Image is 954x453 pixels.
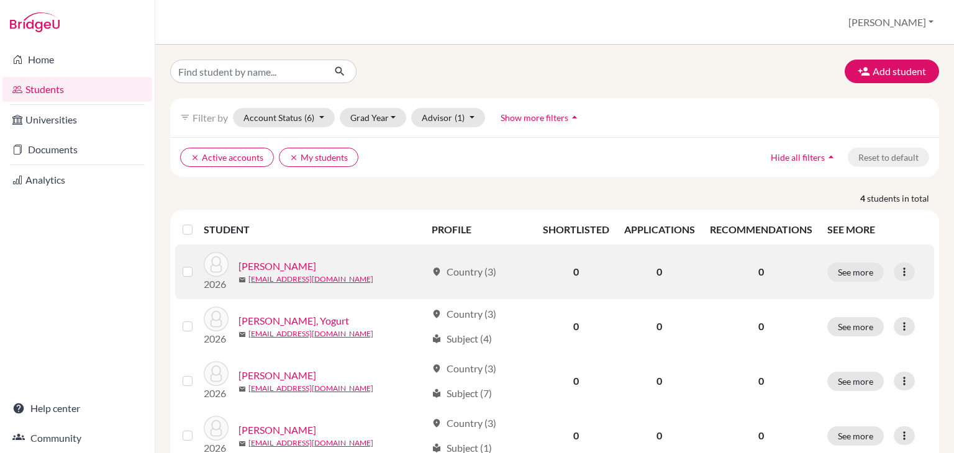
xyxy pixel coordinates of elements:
[827,372,884,391] button: See more
[2,107,152,132] a: Universities
[204,361,229,386] img: Lin, Jenny
[432,264,496,279] div: Country (3)
[432,334,442,344] span: local_library
[191,153,199,162] i: clear
[170,60,324,83] input: Find student by name...
[2,168,152,192] a: Analytics
[204,252,229,277] img: Lee, Joyce
[204,331,229,346] p: 2026
[455,112,465,123] span: (1)
[535,299,617,354] td: 0
[2,77,152,102] a: Students
[432,267,442,277] span: location_on
[2,47,152,72] a: Home
[238,440,246,447] span: mail
[617,215,702,244] th: APPLICATIONS
[204,386,229,401] p: 2026
[617,354,702,408] td: 0
[535,354,617,408] td: 0
[501,112,568,123] span: Show more filters
[238,276,246,284] span: mail
[535,244,617,299] td: 0
[432,361,496,376] div: Country (3)
[617,299,702,354] td: 0
[867,192,939,205] span: students in total
[771,152,825,163] span: Hide all filters
[760,148,848,167] button: Hide all filtersarrow_drop_up
[432,386,492,401] div: Subject (7)
[617,244,702,299] td: 0
[204,307,229,331] img: Liang, Yogurt
[248,328,373,339] a: [EMAIL_ADDRESS][DOMAIN_NAME]
[710,319,812,334] p: 0
[238,385,246,393] span: mail
[424,215,535,244] th: PROFILE
[204,416,229,441] img: Lin, Pinky
[411,108,485,127] button: Advisor(1)
[238,368,316,383] a: [PERSON_NAME]
[827,317,884,336] button: See more
[710,428,812,443] p: 0
[2,396,152,421] a: Help center
[820,215,934,244] th: SEE MORE
[843,11,939,34] button: [PERSON_NAME]
[279,148,358,167] button: clearMy students
[827,262,884,282] button: See more
[860,192,867,205] strong: 4
[304,112,314,123] span: (6)
[248,437,373,449] a: [EMAIL_ADDRESS][DOMAIN_NAME]
[710,264,812,279] p: 0
[193,112,228,123] span: Filter by
[2,137,152,162] a: Documents
[535,215,617,244] th: SHORTLISTED
[238,423,316,437] a: [PERSON_NAME]
[204,277,229,292] p: 2026
[432,307,496,321] div: Country (3)
[248,383,373,394] a: [EMAIL_ADDRESS][DOMAIN_NAME]
[340,108,407,127] button: Grad Year
[233,108,335,127] button: Account Status(6)
[825,151,837,163] i: arrow_drop_up
[845,60,939,83] button: Add student
[248,274,373,285] a: [EMAIL_ADDRESS][DOMAIN_NAME]
[289,153,298,162] i: clear
[827,426,884,446] button: See more
[204,215,424,244] th: STUDENT
[238,259,316,274] a: [PERSON_NAME]
[848,148,929,167] button: Reset to default
[10,12,60,32] img: Bridge-U
[432,388,442,398] span: local_library
[432,418,442,428] span: location_on
[710,374,812,388] p: 0
[2,426,152,451] a: Community
[432,331,492,346] div: Subject (4)
[490,108,591,127] button: Show more filtersarrow_drop_up
[180,148,274,167] button: clearActive accounts
[568,111,581,123] i: arrow_drop_up
[238,313,349,328] a: [PERSON_NAME], Yogurt
[432,443,442,453] span: local_library
[432,364,442,374] span: location_on
[702,215,820,244] th: RECOMMENDATIONS
[238,331,246,338] span: mail
[432,309,442,319] span: location_on
[180,112,190,122] i: filter_list
[432,416,496,431] div: Country (3)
